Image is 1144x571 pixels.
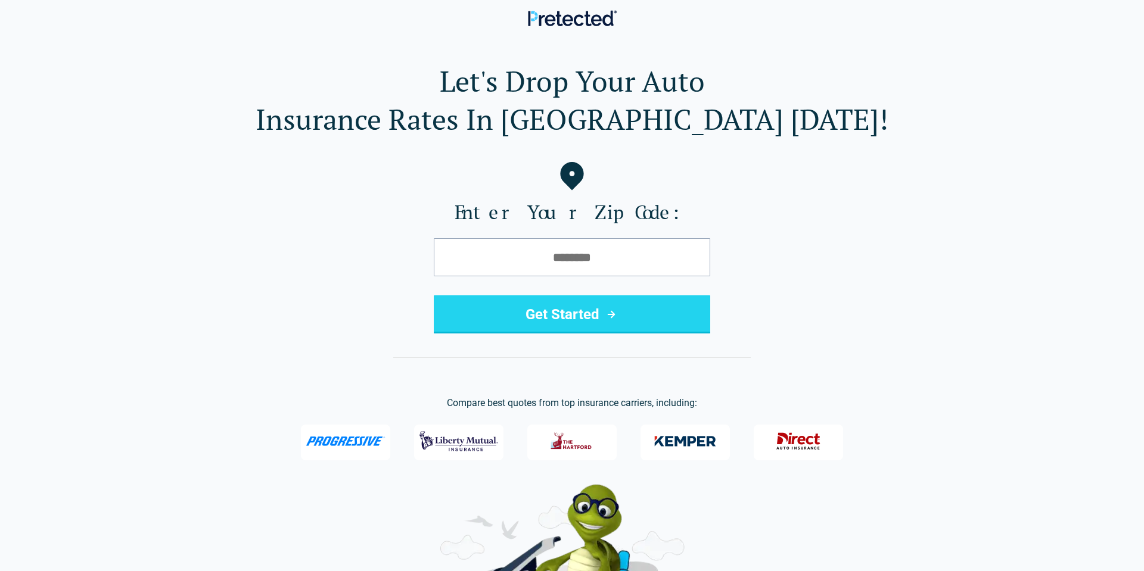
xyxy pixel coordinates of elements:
img: The Hartford [543,426,601,457]
img: Pretected [528,10,617,26]
img: Direct General [769,426,828,457]
img: Liberty Mutual [419,426,498,457]
img: Kemper [646,426,725,457]
img: Progressive [306,436,386,446]
p: Compare best quotes from top insurance carriers, including: [19,396,1125,410]
h1: Let's Drop Your Auto Insurance Rates In [GEOGRAPHIC_DATA] [DATE]! [19,62,1125,138]
button: Get Started [434,295,710,333]
label: Enter Your Zip Code: [19,200,1125,224]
